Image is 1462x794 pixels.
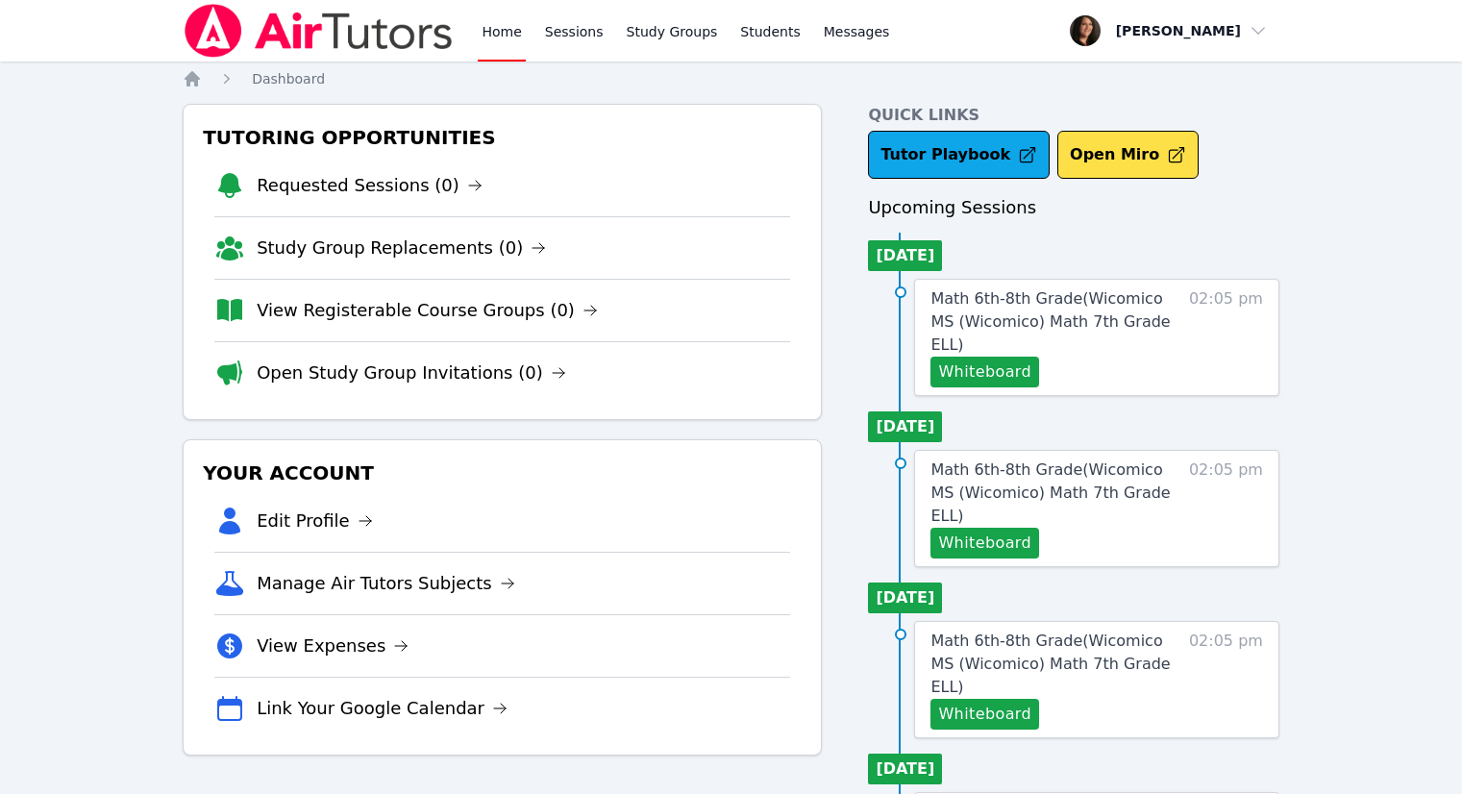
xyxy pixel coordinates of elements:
[252,69,325,88] a: Dashboard
[257,297,598,324] a: View Registerable Course Groups (0)
[930,632,1170,696] span: Math 6th-8th Grade ( Wicomico MS (Wicomico) Math 7th Grade ELL )
[868,754,942,784] li: [DATE]
[252,71,325,87] span: Dashboard
[1189,459,1263,558] span: 02:05 pm
[930,630,1179,699] a: Math 6th-8th Grade(Wicomico MS (Wicomico) Math 7th Grade ELL)
[257,570,515,597] a: Manage Air Tutors Subjects
[824,22,890,41] span: Messages
[257,695,508,722] a: Link Your Google Calendar
[1189,287,1263,387] span: 02:05 pm
[930,460,1170,525] span: Math 6th-8th Grade ( Wicomico MS (Wicomico) Math 7th Grade ELL )
[183,4,455,58] img: Air Tutors
[257,360,566,386] a: Open Study Group Invitations (0)
[930,459,1179,528] a: Math 6th-8th Grade(Wicomico MS (Wicomico) Math 7th Grade ELL)
[199,120,805,155] h3: Tutoring Opportunities
[1057,131,1199,179] button: Open Miro
[183,69,1279,88] nav: Breadcrumb
[257,235,546,261] a: Study Group Replacements (0)
[868,131,1050,179] a: Tutor Playbook
[257,172,483,199] a: Requested Sessions (0)
[868,194,1279,221] h3: Upcoming Sessions
[930,528,1039,558] button: Whiteboard
[868,104,1279,127] h4: Quick Links
[930,287,1179,357] a: Math 6th-8th Grade(Wicomico MS (Wicomico) Math 7th Grade ELL)
[257,633,409,659] a: View Expenses
[199,456,805,490] h3: Your Account
[868,583,942,613] li: [DATE]
[868,411,942,442] li: [DATE]
[868,240,942,271] li: [DATE]
[930,357,1039,387] button: Whiteboard
[257,508,373,534] a: Edit Profile
[930,699,1039,730] button: Whiteboard
[930,289,1170,354] span: Math 6th-8th Grade ( Wicomico MS (Wicomico) Math 7th Grade ELL )
[1189,630,1263,730] span: 02:05 pm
